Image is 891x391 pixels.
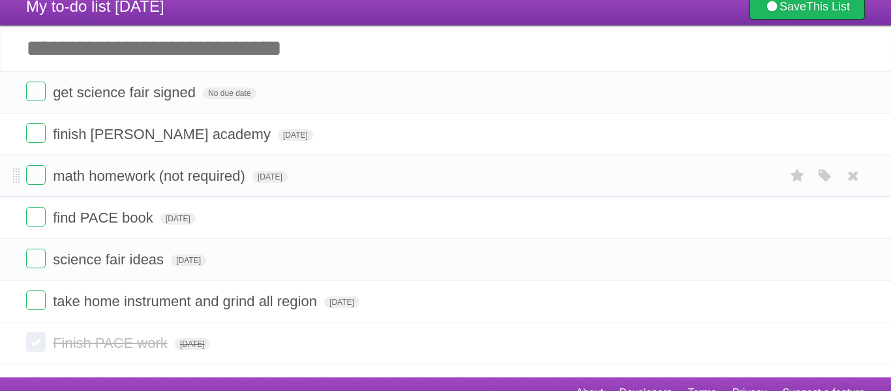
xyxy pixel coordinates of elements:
span: [DATE] [278,129,313,141]
span: Finish PACE work [53,335,171,351]
span: find PACE book [53,210,157,226]
span: take home instrument and grind all region [53,293,320,309]
label: Done [26,290,46,310]
span: [DATE] [324,296,359,308]
span: math homework (not required) [53,168,249,184]
label: Done [26,123,46,143]
span: [DATE] [160,213,196,225]
span: get science fair signed [53,84,199,101]
label: Done [26,332,46,352]
label: Done [26,249,46,268]
label: Done [26,82,46,101]
span: [DATE] [252,171,288,183]
label: Done [26,165,46,185]
span: science fair ideas [53,251,167,268]
label: Done [26,207,46,227]
label: Star task [785,165,810,187]
span: No due date [203,87,256,99]
span: [DATE] [171,255,206,266]
span: [DATE] [175,338,210,350]
span: finish [PERSON_NAME] academy [53,126,274,142]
